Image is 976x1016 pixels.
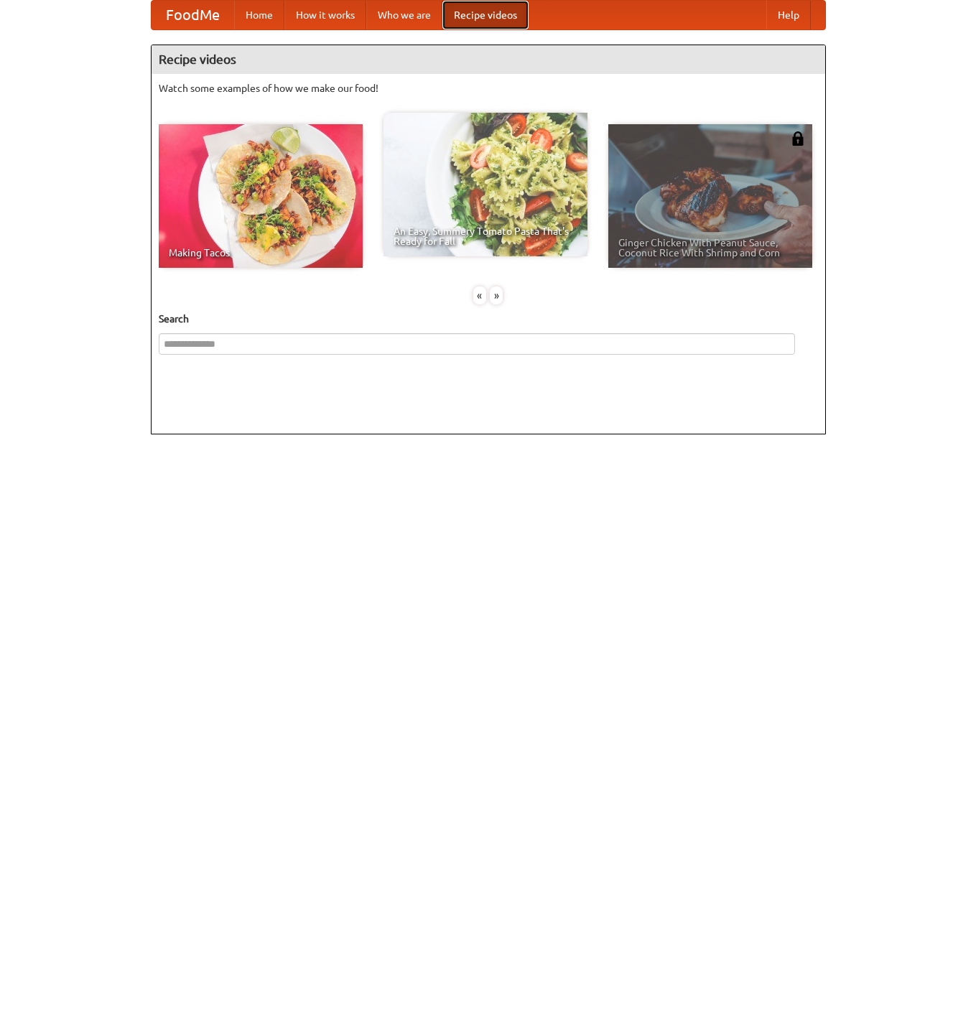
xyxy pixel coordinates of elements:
img: 483408.png [791,131,805,146]
a: Help [766,1,811,29]
a: Home [234,1,284,29]
a: Recipe videos [442,1,529,29]
h5: Search [159,312,818,326]
div: « [473,286,486,304]
span: An Easy, Summery Tomato Pasta That's Ready for Fall [394,226,577,246]
div: » [490,286,503,304]
a: FoodMe [152,1,234,29]
span: Making Tacos [169,248,353,258]
a: Who we are [366,1,442,29]
a: Making Tacos [159,124,363,268]
a: How it works [284,1,366,29]
p: Watch some examples of how we make our food! [159,81,818,95]
h4: Recipe videos [152,45,825,74]
a: An Easy, Summery Tomato Pasta That's Ready for Fall [384,113,587,256]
